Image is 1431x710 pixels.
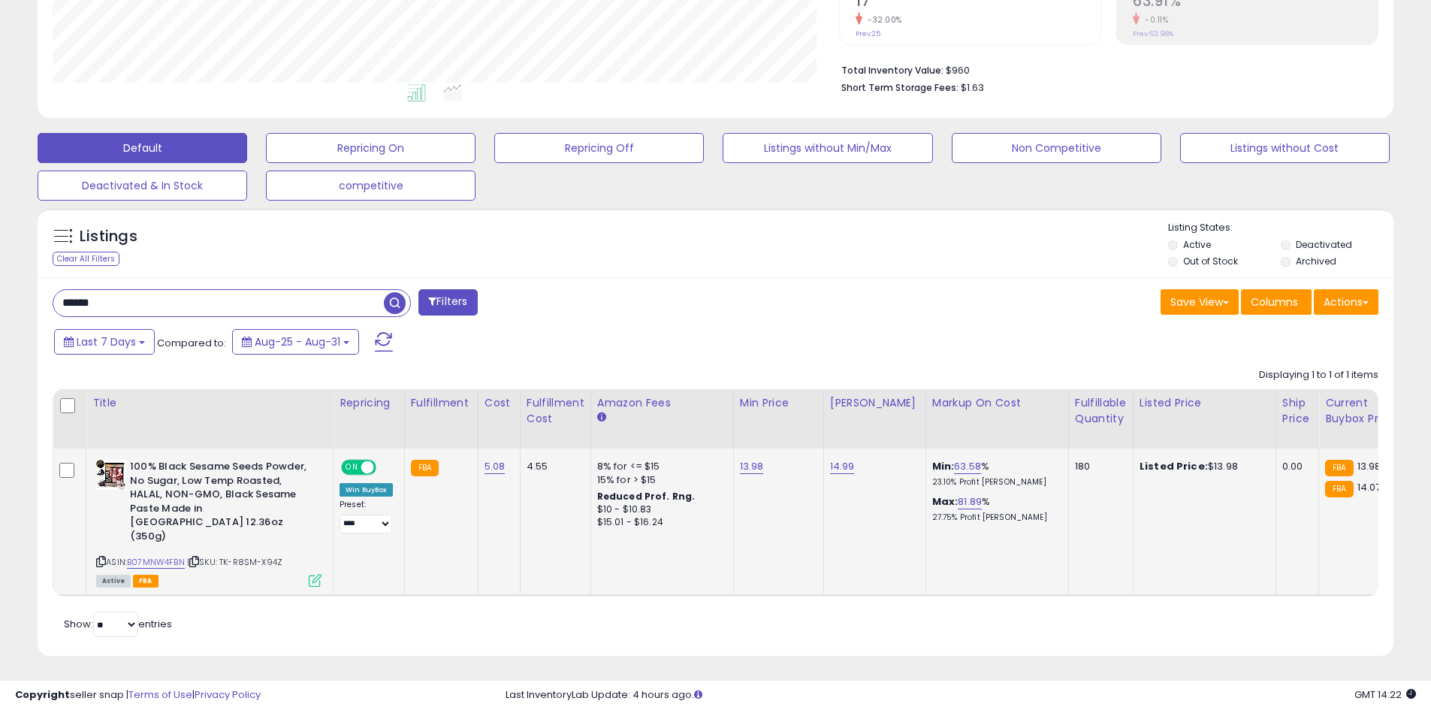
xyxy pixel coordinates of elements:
div: Win BuyBox [340,483,393,497]
span: FBA [133,575,158,588]
img: 51L5J5yGfJL._SL40_.jpg [96,460,126,490]
b: Reduced Prof. Rng. [597,490,696,503]
span: ON [343,461,361,474]
div: Fulfillment [411,395,472,411]
p: 23.10% Profit [PERSON_NAME] [932,477,1057,488]
button: Non Competitive [952,133,1161,163]
span: OFF [374,461,398,474]
b: Total Inventory Value: [841,64,943,77]
span: 14.07 [1357,480,1381,494]
b: Max: [932,494,959,509]
button: Listings without Cost [1180,133,1390,163]
div: Current Buybox Price [1325,395,1402,427]
button: Listings without Min/Max [723,133,932,163]
div: Displaying 1 to 1 of 1 items [1259,368,1378,382]
button: Aug-25 - Aug-31 [232,329,359,355]
div: 8% for <= $15 [597,460,722,473]
span: Show: entries [64,617,172,631]
span: All listings currently available for purchase on Amazon [96,575,131,588]
button: Last 7 Days [54,329,155,355]
b: Listed Price: [1140,459,1208,473]
a: Privacy Policy [195,687,261,702]
a: 63.58 [954,459,981,474]
button: Deactivated & In Stock [38,171,247,201]
a: 13.98 [740,459,764,474]
div: % [932,495,1057,523]
small: FBA [1325,460,1353,476]
div: % [932,460,1057,488]
li: $960 [841,60,1367,78]
span: Columns [1251,295,1298,310]
div: Fulfillment Cost [527,395,584,427]
div: Ship Price [1282,395,1312,427]
div: $15.01 - $16.24 [597,516,722,529]
p: Listing States: [1168,221,1393,235]
button: Actions [1314,289,1378,315]
div: Amazon Fees [597,395,727,411]
span: Aug-25 - Aug-31 [255,334,340,349]
div: Fulfillable Quantity [1075,395,1127,427]
b: Min: [932,459,955,473]
div: 180 [1075,460,1122,473]
button: Repricing Off [494,133,704,163]
div: 15% for > $15 [597,473,722,487]
a: B07MNW4FBN [127,556,185,569]
th: The percentage added to the cost of goods (COGS) that forms the calculator for Min & Max prices. [925,389,1068,449]
span: Last 7 Days [77,334,136,349]
small: Prev: 25 [856,29,880,38]
span: Compared to: [157,336,226,350]
label: Active [1183,238,1211,251]
div: [PERSON_NAME] [830,395,919,411]
a: 5.08 [485,459,506,474]
label: Out of Stock [1183,255,1238,267]
div: Last InventoryLab Update: 4 hours ago. [506,688,1416,702]
label: Archived [1296,255,1336,267]
button: Save View [1161,289,1239,315]
b: Short Term Storage Fees: [841,81,959,94]
strong: Copyright [15,687,70,702]
b: 100% Black Sesame Seeds Powder, No Sugar, Low Temp Roasted, HALAL, NON-GMO, Black Sesame Paste Ma... [130,460,312,547]
small: Amazon Fees. [597,411,606,424]
small: -0.11% [1140,14,1168,26]
a: Terms of Use [128,687,192,702]
small: -32.00% [862,14,902,26]
div: Repricing [340,395,398,411]
button: Repricing On [266,133,475,163]
small: FBA [1325,481,1353,497]
div: seller snap | | [15,688,261,702]
button: Default [38,133,247,163]
small: FBA [411,460,439,476]
button: competitive [266,171,475,201]
div: Clear All Filters [53,252,119,266]
button: Columns [1241,289,1312,315]
a: 81.89 [958,494,982,509]
span: $1.63 [961,80,984,95]
div: Markup on Cost [932,395,1062,411]
span: 13.98 [1357,459,1381,473]
div: ASIN: [96,460,322,585]
a: 14.99 [830,459,855,474]
div: Min Price [740,395,817,411]
div: 4.55 [527,460,579,473]
div: Title [92,395,327,411]
div: Listed Price [1140,395,1269,411]
p: 27.75% Profit [PERSON_NAME] [932,512,1057,523]
h5: Listings [80,226,137,247]
span: | SKU: TK-R8SM-X94Z [187,556,282,568]
div: $10 - $10.83 [597,503,722,516]
small: Prev: 63.98% [1133,29,1173,38]
span: 2025-09-8 14:22 GMT [1354,687,1416,702]
button: Filters [418,289,477,316]
div: $13.98 [1140,460,1264,473]
div: Cost [485,395,514,411]
div: 0.00 [1282,460,1307,473]
label: Deactivated [1296,238,1352,251]
div: Preset: [340,500,393,533]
